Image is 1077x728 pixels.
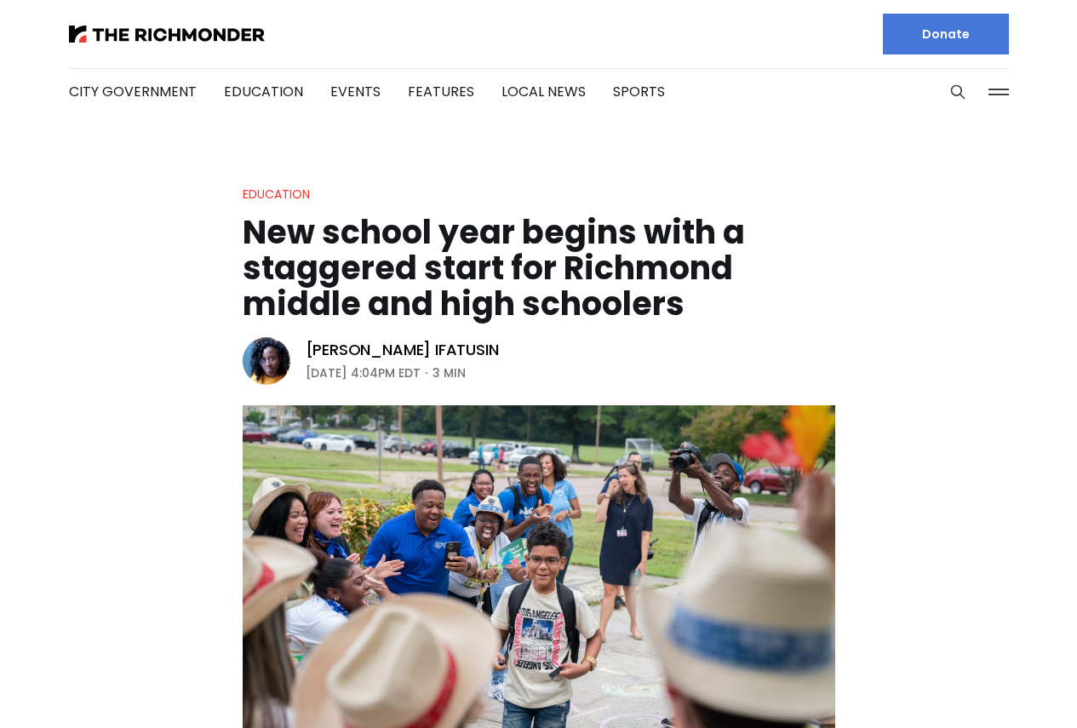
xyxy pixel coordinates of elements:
a: Sports [613,82,665,101]
span: 3 min [433,363,466,383]
img: Victoria A. Ifatusin [243,337,290,385]
a: Events [330,82,381,101]
a: Education [243,186,310,203]
a: Donate [883,14,1009,54]
a: Education [224,82,303,101]
a: Local News [501,82,586,101]
iframe: portal-trigger [933,645,1077,728]
a: [PERSON_NAME] Ifatusin [306,340,499,360]
button: Search this site [945,79,971,105]
time: [DATE] 4:04PM EDT [306,363,421,383]
a: Features [408,82,474,101]
a: City Government [69,82,197,101]
h1: New school year begins with a staggered start for Richmond middle and high schoolers [243,215,835,322]
img: The Richmonder [69,26,265,43]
